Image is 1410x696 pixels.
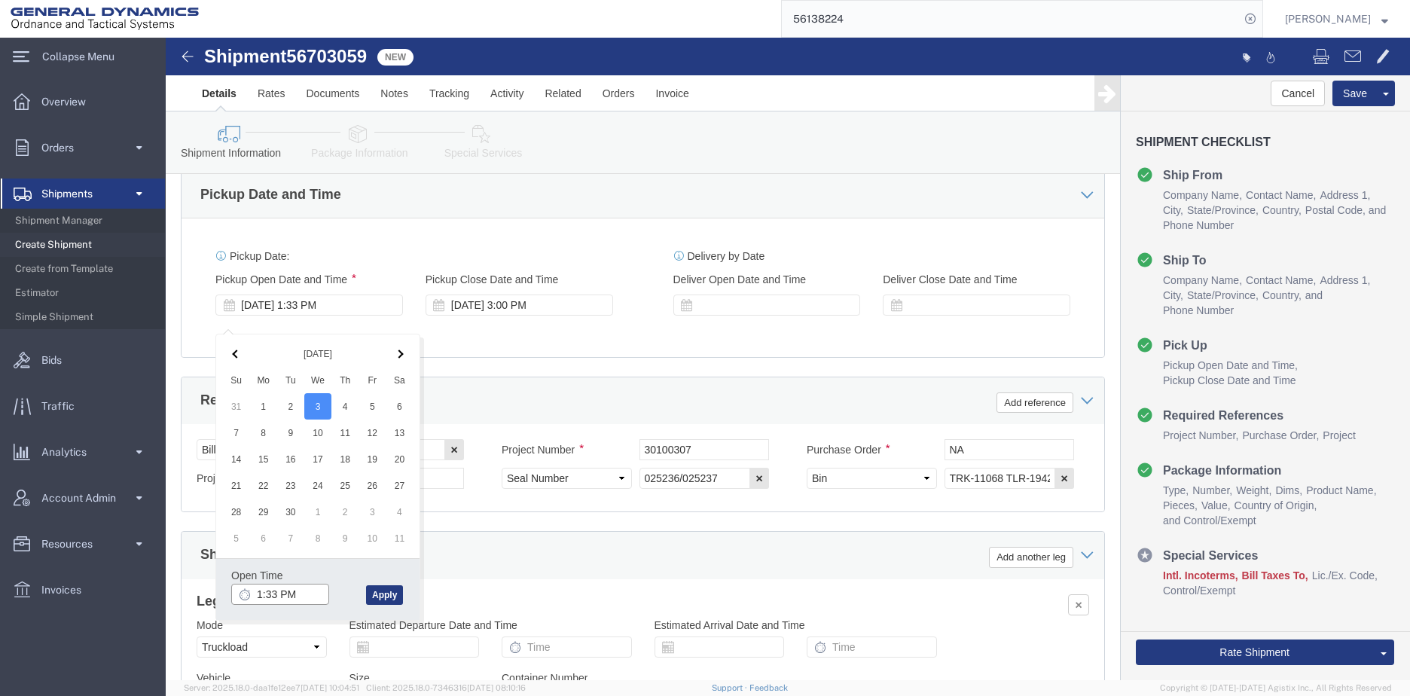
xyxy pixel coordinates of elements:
button: [PERSON_NAME] [1284,10,1389,28]
span: [DATE] 10:04:51 [301,683,359,692]
a: Account Admin [1,483,165,513]
iframe: FS Legacy Container [166,38,1410,680]
span: Server: 2025.18.0-daa1fe12ee7 [184,683,359,692]
input: Search for shipment number, reference number [782,1,1240,37]
a: Invoices [1,575,165,605]
span: Collapse Menu [42,41,125,72]
span: Create from Template [15,254,154,284]
span: Client: 2025.18.0-7346316 [366,683,526,692]
span: Analytics [41,437,97,467]
span: Shipment Manager [15,206,154,236]
span: Estimator [15,278,154,308]
a: Overview [1,87,165,117]
a: Resources [1,529,165,559]
span: Copyright © [DATE]-[DATE] Agistix Inc., All Rights Reserved [1160,682,1392,694]
span: Bids [41,345,72,375]
span: Shipments [41,179,103,209]
span: Account Admin [41,483,127,513]
span: Resources [41,529,103,559]
a: Orders [1,133,165,163]
a: Shipments [1,179,165,209]
a: Support [712,683,749,692]
span: Orders [41,133,84,163]
span: Simple Shipment [15,302,154,332]
a: Bids [1,345,165,375]
span: Traffic [41,391,85,421]
img: logo [11,8,199,30]
span: Invoices [41,575,92,605]
span: Overview [41,87,96,117]
a: Feedback [749,683,788,692]
span: Create Shipment [15,230,154,260]
span: [DATE] 08:10:16 [467,683,526,692]
a: Traffic [1,391,165,421]
span: Russell Borum [1285,11,1371,27]
a: Analytics [1,437,165,467]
